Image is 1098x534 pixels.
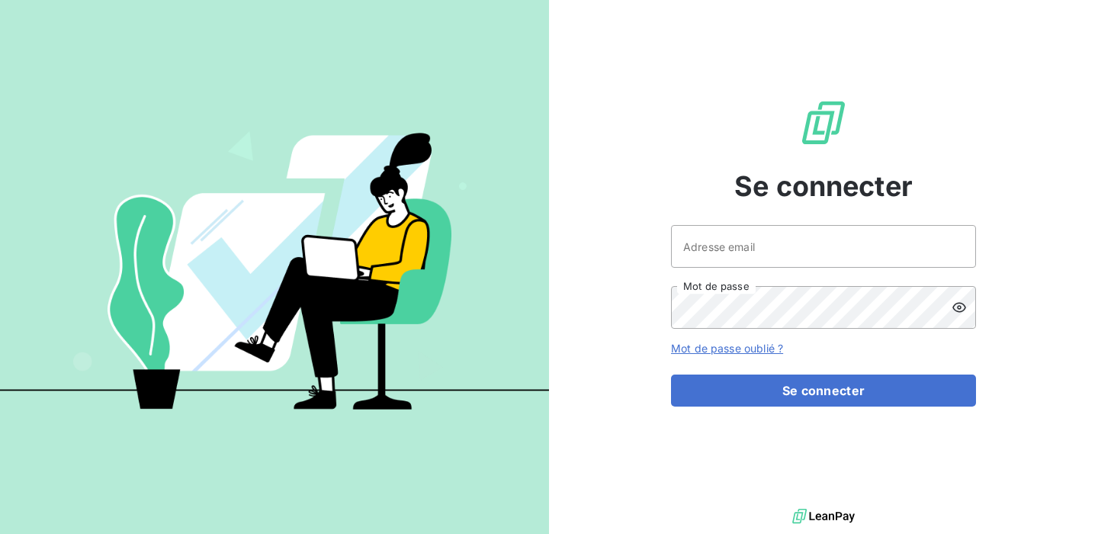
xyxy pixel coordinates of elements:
input: placeholder [671,225,976,268]
span: Se connecter [734,166,913,207]
a: Mot de passe oublié ? [671,342,783,355]
button: Se connecter [671,375,976,407]
img: Logo LeanPay [799,98,848,147]
img: logo [792,505,855,528]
